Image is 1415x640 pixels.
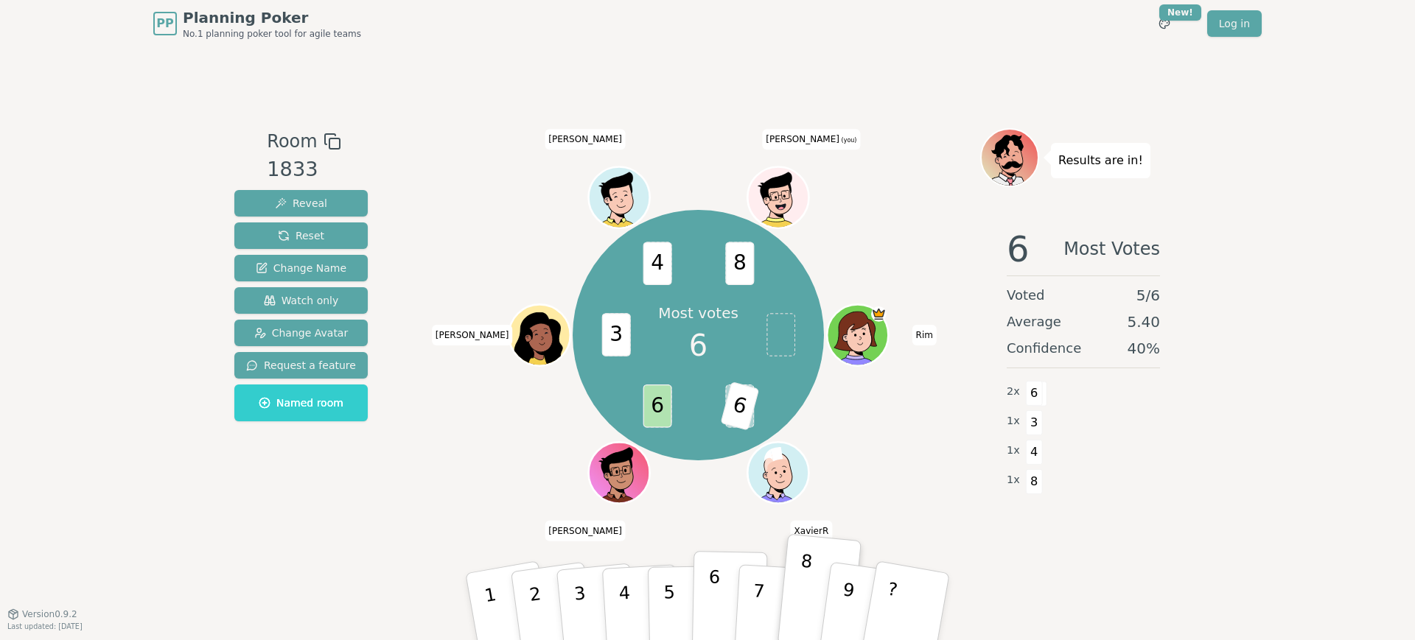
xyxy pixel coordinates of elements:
[1207,10,1262,37] a: Log in
[689,323,707,368] span: 6
[22,608,77,620] span: Version 0.9.2
[1007,285,1045,306] span: Voted
[183,28,361,40] span: No.1 planning poker tool for agile teams
[658,303,738,323] p: Most votes
[156,15,173,32] span: PP
[259,395,343,410] span: Named room
[720,381,759,431] span: 6
[1007,472,1020,488] span: 1 x
[912,325,937,345] span: Click to change your name
[1007,413,1020,429] span: 1 x
[1026,440,1043,465] span: 4
[1026,381,1043,406] span: 6
[643,384,671,428] span: 6
[234,190,368,217] button: Reveal
[1026,410,1043,435] span: 3
[264,293,339,308] span: Watch only
[545,520,626,541] span: Click to change your name
[1127,312,1160,332] span: 5.40
[7,622,83,630] span: Last updated: [DATE]
[267,155,340,185] div: 1833
[254,326,349,340] span: Change Avatar
[278,228,324,243] span: Reset
[275,196,327,211] span: Reveal
[545,129,626,150] span: Click to change your name
[234,287,368,314] button: Watch only
[1128,338,1160,359] span: 40 %
[794,551,814,631] p: 8
[432,325,513,345] span: Click to change your name
[1136,285,1160,306] span: 5 / 6
[183,7,361,28] span: Planning Poker
[1007,338,1081,359] span: Confidence
[839,137,857,144] span: (you)
[1026,469,1043,494] span: 8
[1058,150,1143,171] p: Results are in!
[1007,312,1061,332] span: Average
[1151,10,1178,37] button: New!
[1159,4,1201,21] div: New!
[234,384,368,421] button: Named room
[1007,384,1020,400] span: 2 x
[246,358,356,373] span: Request a feature
[234,222,368,249] button: Reset
[871,306,887,322] span: Rim is the host
[234,352,368,379] button: Request a feature
[234,255,368,281] button: Change Name
[791,520,833,541] span: Click to change your name
[1007,231,1030,267] span: 6
[1007,443,1020,459] span: 1 x
[256,261,346,275] span: Change Name
[267,128,317,155] span: Room
[749,169,806,226] button: Click to change your avatar
[153,7,361,40] a: PPPlanning PokerNo.1 planning poker tool for agile teams
[1063,231,1160,267] span: Most Votes
[601,314,630,357] span: 3
[643,242,671,286] span: 4
[725,242,754,286] span: 8
[7,608,77,620] button: Version0.9.2
[234,320,368,346] button: Change Avatar
[762,129,860,150] span: Click to change your name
